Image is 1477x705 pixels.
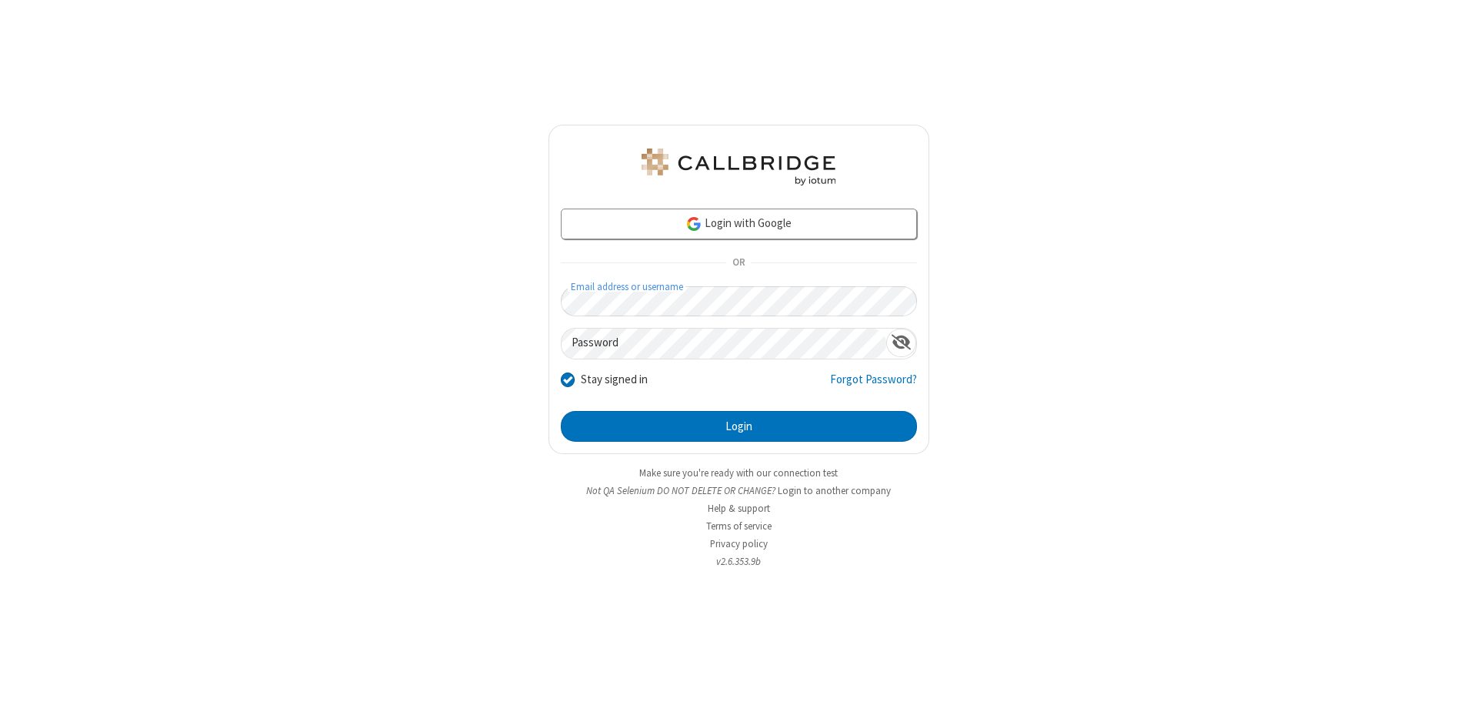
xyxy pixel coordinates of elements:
iframe: Chat [1439,665,1465,694]
a: Terms of service [706,520,772,533]
a: Make sure you're ready with our connection test [639,466,838,479]
a: Privacy policy [710,537,768,550]
input: Email address or username [561,286,917,316]
a: Forgot Password? [830,371,917,400]
a: Login with Google [561,209,917,239]
li: v2.6.353.9b [548,554,929,569]
input: Password [562,329,886,359]
li: Not QA Selenium DO NOT DELETE OR CHANGE? [548,483,929,498]
img: google-icon.png [685,216,702,232]
button: Login to another company [778,483,891,498]
span: OR [726,252,751,274]
div: Show password [886,329,916,357]
label: Stay signed in [581,371,648,389]
a: Help & support [708,502,770,515]
button: Login [561,411,917,442]
img: QA Selenium DO NOT DELETE OR CHANGE [638,149,839,185]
